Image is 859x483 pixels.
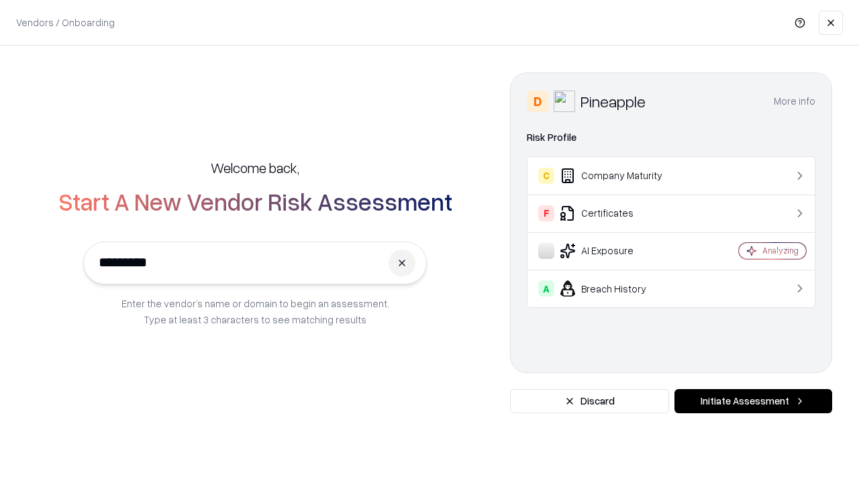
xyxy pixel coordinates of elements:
[538,205,699,221] div: Certificates
[538,205,554,221] div: F
[58,188,452,215] h2: Start A New Vendor Risk Assessment
[580,91,646,112] div: Pineapple
[211,158,299,177] h5: Welcome back,
[674,389,832,413] button: Initiate Assessment
[762,245,799,256] div: Analyzing
[538,168,554,184] div: C
[538,168,699,184] div: Company Maturity
[554,91,575,112] img: Pineapple
[527,129,815,146] div: Risk Profile
[510,389,669,413] button: Discard
[538,280,554,297] div: A
[16,15,115,30] p: Vendors / Onboarding
[538,243,699,259] div: AI Exposure
[527,91,548,112] div: D
[774,89,815,113] button: More info
[538,280,699,297] div: Breach History
[121,295,389,327] p: Enter the vendor’s name or domain to begin an assessment. Type at least 3 characters to see match...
